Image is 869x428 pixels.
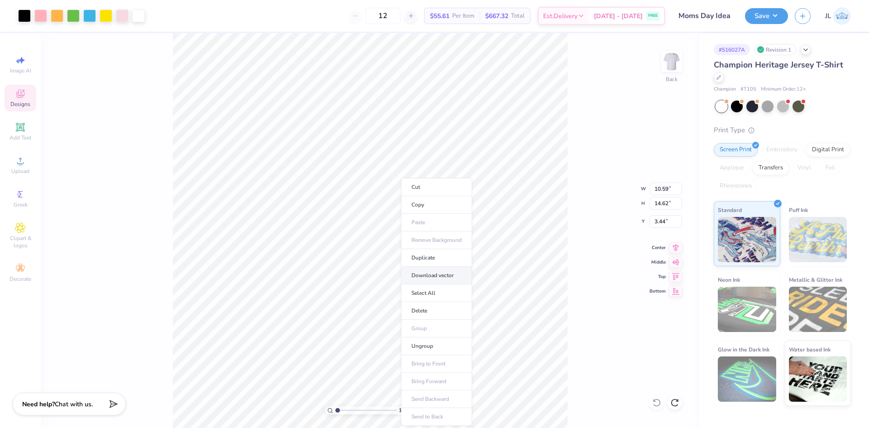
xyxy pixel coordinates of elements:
span: Est. Delivery [543,11,578,21]
div: Revision 1 [754,44,796,55]
span: FREE [648,13,658,19]
img: Puff Ink [789,217,847,262]
div: Back [666,75,678,83]
span: JL [825,11,831,21]
span: Champion [714,86,736,93]
li: Duplicate [401,249,472,267]
img: Standard [718,217,776,262]
span: Designs [10,101,30,108]
button: Save [745,8,788,24]
span: Glow in the Dark Ink [718,345,769,354]
div: Transfers [753,161,789,175]
div: Vinyl [792,161,817,175]
img: Jairo Laqui [833,7,851,25]
img: Glow in the Dark Ink [718,356,776,402]
li: Select All [401,284,472,302]
div: Applique [714,161,750,175]
span: Minimum Order: 12 + [761,86,806,93]
img: Water based Ink [789,356,847,402]
div: Print Type [714,125,851,135]
div: # 516027A [714,44,750,55]
span: Standard [718,205,742,215]
div: Rhinestones [714,179,758,193]
span: Neon Ink [718,275,740,284]
span: Champion Heritage Jersey T-Shirt [714,59,843,70]
span: Greek [14,201,28,208]
input: Untitled Design [672,7,738,25]
li: Copy [401,196,472,214]
span: Water based Ink [789,345,831,354]
span: Add Text [10,134,31,141]
span: Metallic & Glitter Ink [789,275,842,284]
span: Decorate [10,275,31,283]
span: Per Item [452,11,474,21]
span: # T105 [740,86,756,93]
span: Center [649,245,666,251]
a: JL [825,7,851,25]
div: Foil [820,161,841,175]
img: Neon Ink [718,287,776,332]
span: Puff Ink [789,205,808,215]
span: $667.32 [485,11,508,21]
li: Delete [401,302,472,320]
img: Metallic & Glitter Ink [789,287,847,332]
div: Screen Print [714,143,758,157]
span: Clipart & logos [5,235,36,249]
strong: Need help? [22,400,55,409]
li: Cut [401,178,472,196]
span: Total [511,11,525,21]
span: Upload [11,168,29,175]
input: – – [365,8,401,24]
img: Back [663,53,681,71]
span: $55.61 [430,11,449,21]
span: 100 % [399,406,413,414]
span: [DATE] - [DATE] [594,11,643,21]
span: Image AI [10,67,31,74]
span: Middle [649,259,666,265]
span: Chat with us. [55,400,93,409]
div: Digital Print [806,143,850,157]
li: Ungroup [401,337,472,355]
li: Download vector [401,267,472,284]
span: Bottom [649,288,666,294]
span: Top [649,274,666,280]
div: Embroidery [760,143,803,157]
